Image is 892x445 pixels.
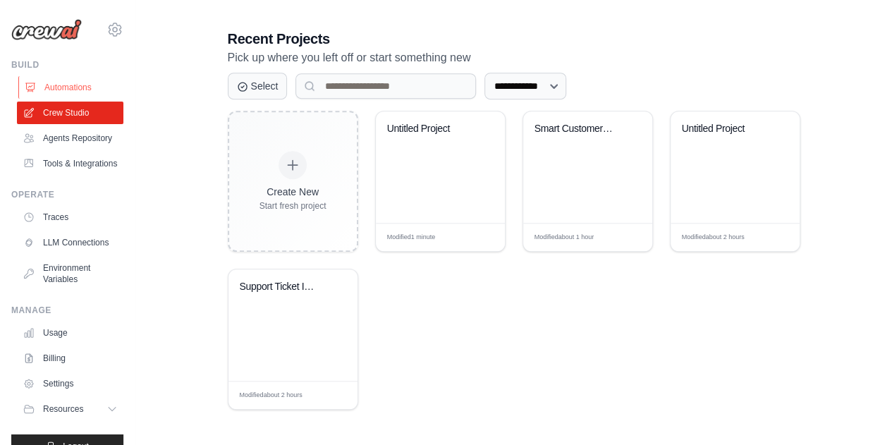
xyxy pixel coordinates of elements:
a: Agents Repository [17,127,123,150]
span: Resources [43,403,83,415]
div: Manage [11,305,123,316]
a: Crew Studio [17,102,123,124]
img: Logo [11,19,82,40]
span: Edit [471,232,483,243]
span: Modified 1 minute [387,233,436,243]
span: Edit [618,232,630,243]
a: Billing [17,347,123,370]
div: Create New [259,185,326,199]
a: Environment Variables [17,257,123,291]
span: Edit [766,232,778,243]
div: Build [11,59,123,71]
h3: Recent Projects [228,29,800,49]
div: Untitled Project [682,123,767,135]
a: Automations [18,76,125,99]
div: Start fresh project [259,200,326,212]
p: Pick up where you left off or start something new [228,49,800,67]
button: Select [228,73,288,99]
span: Modified about 1 hour [534,233,594,243]
a: Traces [17,206,123,228]
span: Modified about 2 hours [240,391,303,401]
a: Tools & Integrations [17,152,123,175]
div: Support Ticket Intelligence Automation [240,281,325,293]
div: Untitled Project [387,123,472,135]
span: Edit [324,390,336,401]
a: Usage [17,322,123,344]
div: Smart Customer Support Automation [534,123,620,135]
span: Modified about 2 hours [682,233,745,243]
div: Operate [11,189,123,200]
a: Settings [17,372,123,395]
a: LLM Connections [17,231,123,254]
button: Resources [17,398,123,420]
